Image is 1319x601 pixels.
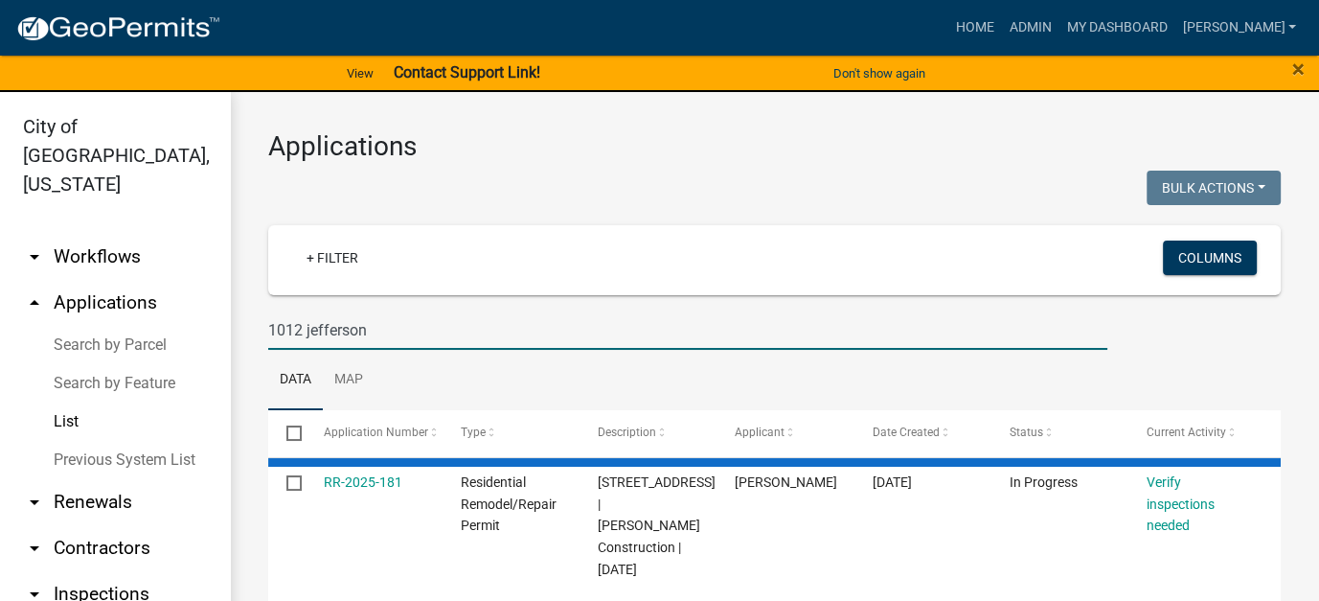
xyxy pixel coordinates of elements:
a: View [339,58,381,89]
button: Bulk Actions [1147,171,1281,205]
datatable-header-cell: Type [443,410,580,456]
datatable-header-cell: Applicant [716,410,853,456]
input: Search for applications [268,311,1107,350]
a: Admin [1001,10,1058,46]
datatable-header-cell: Application Number [305,410,442,456]
span: Residential Remodel/Repair Permit [461,474,557,534]
strong: Contact Support Link! [393,63,539,81]
span: Description [598,426,656,439]
i: arrow_drop_down [23,537,46,560]
span: 09/17/2025 [873,474,912,490]
datatable-header-cell: Status [991,410,1128,456]
datatable-header-cell: Date Created [853,410,990,456]
h3: Applications [268,130,1281,163]
span: × [1292,56,1305,82]
a: Home [947,10,1001,46]
a: My Dashboard [1058,10,1174,46]
span: Status [1010,426,1043,439]
a: Data [268,350,323,411]
button: Don't show again [826,58,933,89]
span: 226 GARDEN ST N | Tim Abraham Construction | 09/17/2025 [598,474,716,577]
button: Columns [1163,241,1257,275]
a: Verify inspections needed [1147,474,1215,534]
a: Map [323,350,375,411]
button: Close [1292,58,1305,81]
a: [PERSON_NAME] [1174,10,1304,46]
span: Application Number [324,426,428,439]
span: Type [461,426,486,439]
span: In Progress [1010,474,1078,490]
datatable-header-cell: Current Activity [1128,410,1265,456]
datatable-header-cell: Select [268,410,305,456]
span: Tim [735,474,837,490]
i: arrow_drop_up [23,291,46,314]
span: Applicant [735,426,785,439]
a: RR-2025-181 [324,474,402,490]
span: Date Created [873,426,940,439]
a: + Filter [291,241,374,275]
datatable-header-cell: Description [580,410,716,456]
i: arrow_drop_down [23,491,46,514]
i: arrow_drop_down [23,245,46,268]
span: Current Activity [1147,426,1226,439]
